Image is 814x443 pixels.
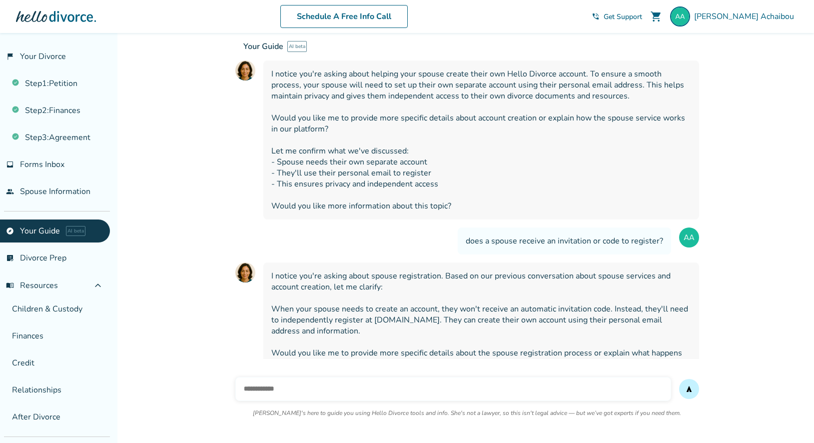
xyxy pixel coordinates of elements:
span: AI beta [287,41,307,52]
button: send [679,379,699,399]
span: list_alt_check [6,254,14,262]
span: expand_less [92,279,104,291]
img: amy.ennis@gmail.com [670,6,690,26]
span: inbox [6,160,14,168]
span: AI beta [66,226,85,236]
span: Your Guide [243,41,283,52]
iframe: Chat Widget [764,395,814,443]
a: Schedule A Free Info Call [280,5,408,28]
a: phone_in_talkGet Support [592,12,642,21]
span: phone_in_talk [592,12,600,20]
img: User [679,227,699,247]
span: menu_book [6,281,14,289]
span: explore [6,227,14,235]
span: Resources [6,280,58,291]
span: [PERSON_NAME] Achaibou [694,11,798,22]
span: send [685,385,693,393]
img: AI Assistant [235,262,255,282]
span: Get Support [604,12,642,21]
span: flag_2 [6,52,14,60]
p: [PERSON_NAME]'s here to guide you using Hello Divorce tools and info. She's not a lawyer, so this... [253,409,681,417]
span: people [6,187,14,195]
span: Forms Inbox [20,159,64,170]
span: I notice you're asking about spouse registration. Based on our previous conversation about spouse... [271,270,691,413]
span: does a spouse receive an invitation or code to register? [466,235,663,246]
span: I notice you're asking about helping your spouse create their own Hello Divorce account. To ensur... [271,68,691,211]
span: shopping_cart [650,10,662,22]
